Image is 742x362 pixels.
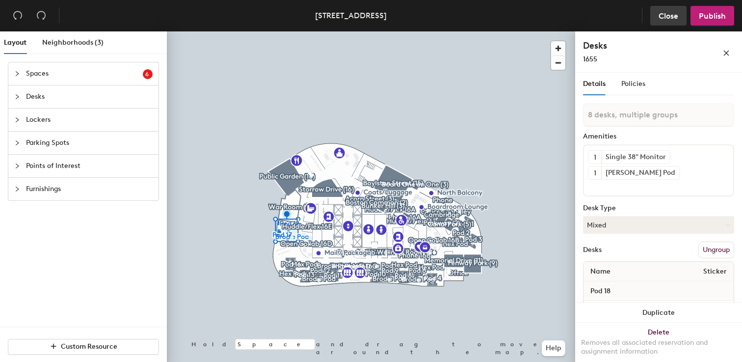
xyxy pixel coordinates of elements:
[583,204,734,212] div: Desk Type
[581,338,736,356] div: Removes all associated reservation and assignment information
[26,109,153,131] span: Lockers
[13,10,23,20] span: undo
[26,178,153,200] span: Furnishings
[14,163,20,169] span: collapsed
[585,282,615,300] span: Pod 18
[601,167,679,179] div: [PERSON_NAME] Pod
[659,11,678,21] span: Close
[698,242,734,258] button: Ungroup
[315,9,387,22] div: [STREET_ADDRESS]
[26,85,153,108] span: Desks
[594,168,596,178] span: 1
[650,6,687,26] button: Close
[699,11,726,21] span: Publish
[575,303,742,323] button: Duplicate
[61,342,117,351] span: Custom Resource
[26,132,153,154] span: Parking Spots
[4,38,26,47] span: Layout
[583,80,606,88] span: Details
[8,339,159,355] button: Custom Resource
[585,263,615,280] span: Name
[14,186,20,192] span: collapsed
[14,140,20,146] span: collapsed
[723,50,730,56] span: close
[594,152,596,163] span: 1
[542,340,565,356] button: Help
[42,38,104,47] span: Neighborhoods (3)
[143,69,153,79] sup: 6
[583,55,597,63] span: 1655
[14,94,20,100] span: collapsed
[583,216,734,234] button: Mixed
[690,6,734,26] button: Publish
[14,117,20,123] span: collapsed
[583,246,602,254] div: Desks
[588,151,601,164] button: 1
[698,263,732,280] span: Sticker
[621,80,645,88] span: Policies
[583,133,734,140] div: Amenities
[31,6,51,26] button: Redo (⌘ + ⇧ + Z)
[14,71,20,77] span: collapsed
[26,62,143,85] span: Spaces
[145,71,151,78] span: 6
[583,39,691,52] h4: Desks
[601,151,670,164] div: Single 38" Monitor
[26,155,153,177] span: Points of Interest
[8,6,27,26] button: Undo (⌘ + Z)
[588,167,601,179] button: 1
